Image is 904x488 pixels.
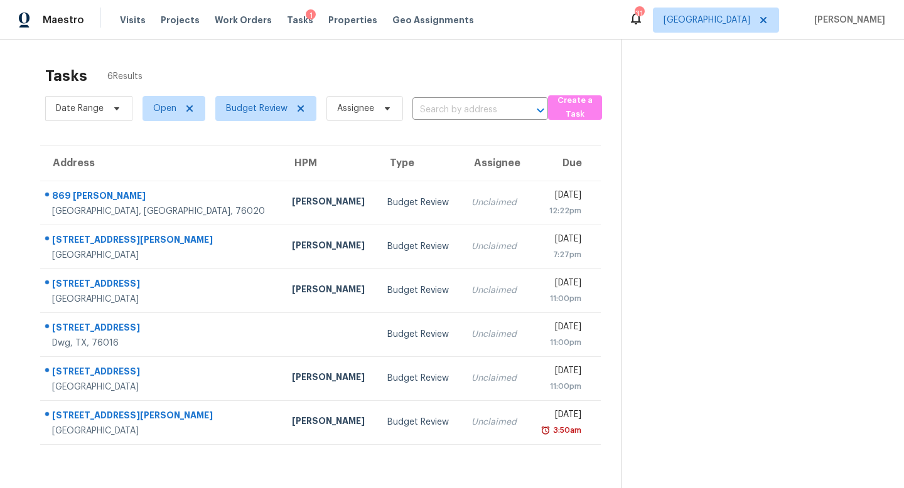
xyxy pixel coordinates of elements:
div: 3:50am [551,424,581,437]
div: [STREET_ADDRESS] [52,321,272,337]
div: [DATE] [539,233,581,248]
div: Unclaimed [471,372,519,385]
div: Unclaimed [471,328,519,341]
div: Unclaimed [471,196,519,209]
div: 31 [635,8,643,20]
h2: Tasks [45,70,87,82]
img: Overdue Alarm Icon [541,424,551,437]
div: 7:27pm [539,248,581,261]
div: [DATE] [539,321,581,336]
button: Open [532,102,549,119]
div: [DATE] [539,364,581,380]
div: 1 [306,9,316,22]
span: Projects [161,14,200,26]
div: Budget Review [387,240,451,253]
span: Budget Review [226,102,288,115]
span: Visits [120,14,146,26]
span: Create a Task [554,93,596,122]
span: Maestro [43,14,84,26]
div: 11:00pm [539,336,581,349]
div: [DATE] [539,189,581,204]
th: Address [40,146,282,181]
span: Geo Assignments [392,14,474,26]
div: 11:00pm [539,292,581,305]
div: Unclaimed [471,284,519,297]
div: [PERSON_NAME] [292,195,367,211]
div: [GEOGRAPHIC_DATA] [52,249,272,262]
div: [STREET_ADDRESS][PERSON_NAME] [52,233,272,249]
div: [STREET_ADDRESS][PERSON_NAME] [52,409,272,425]
div: 11:00pm [539,380,581,393]
div: Budget Review [387,372,451,385]
span: Date Range [56,102,104,115]
div: [PERSON_NAME] [292,283,367,299]
div: 869 [PERSON_NAME] [52,189,272,205]
div: [GEOGRAPHIC_DATA] [52,425,272,437]
button: Create a Task [548,95,602,120]
div: Unclaimed [471,416,519,428]
span: Properties [328,14,377,26]
div: [PERSON_NAME] [292,239,367,255]
span: Work Orders [215,14,272,26]
th: Type [377,146,461,181]
div: [STREET_ADDRESS] [52,277,272,293]
div: Budget Review [387,328,451,341]
span: [GEOGRAPHIC_DATA] [664,14,750,26]
div: [DATE] [539,277,581,292]
span: Assignee [337,102,374,115]
span: 6 Results [107,70,143,83]
div: Dwg, TX, 76016 [52,337,272,349]
div: Budget Review [387,196,451,209]
div: Budget Review [387,416,451,428]
div: Budget Review [387,284,451,297]
span: Tasks [287,16,313,24]
div: 12:22pm [539,204,581,217]
div: [PERSON_NAME] [292,371,367,386]
th: Due [529,146,601,181]
div: [GEOGRAPHIC_DATA] [52,293,272,305]
th: HPM [282,146,377,181]
div: Unclaimed [471,240,519,253]
div: [PERSON_NAME] [292,415,367,430]
div: [GEOGRAPHIC_DATA], [GEOGRAPHIC_DATA], 76020 [52,205,272,218]
span: [PERSON_NAME] [809,14,885,26]
div: [STREET_ADDRESS] [52,365,272,381]
span: Open [153,102,176,115]
div: [GEOGRAPHIC_DATA] [52,381,272,393]
th: Assignee [461,146,529,181]
input: Search by address [412,100,513,120]
div: [DATE] [539,408,581,424]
